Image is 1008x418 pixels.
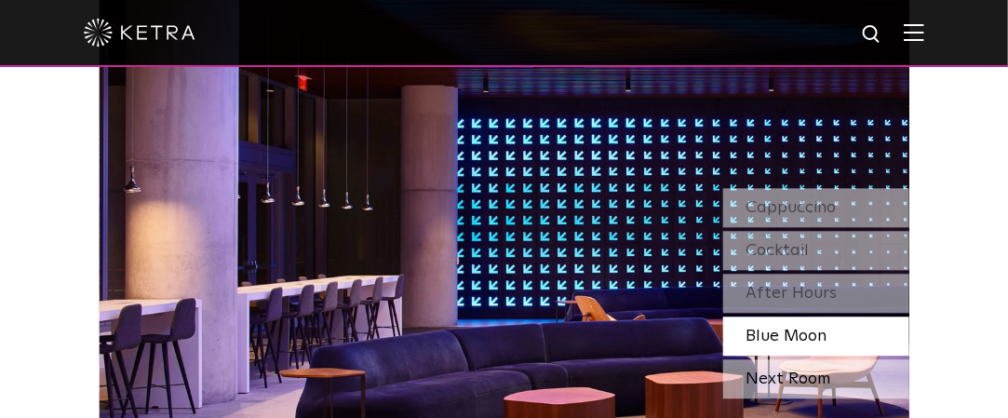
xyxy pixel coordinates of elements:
[746,242,810,259] span: Cocktail
[746,199,837,216] span: Cappuccino
[746,328,827,344] span: Blue Moon
[904,23,924,41] img: Hamburger%20Nav.svg
[861,23,884,47] img: search icon
[723,359,909,398] div: Next Room
[746,285,838,302] span: After Hours
[84,19,195,47] img: ketra-logo-2019-white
